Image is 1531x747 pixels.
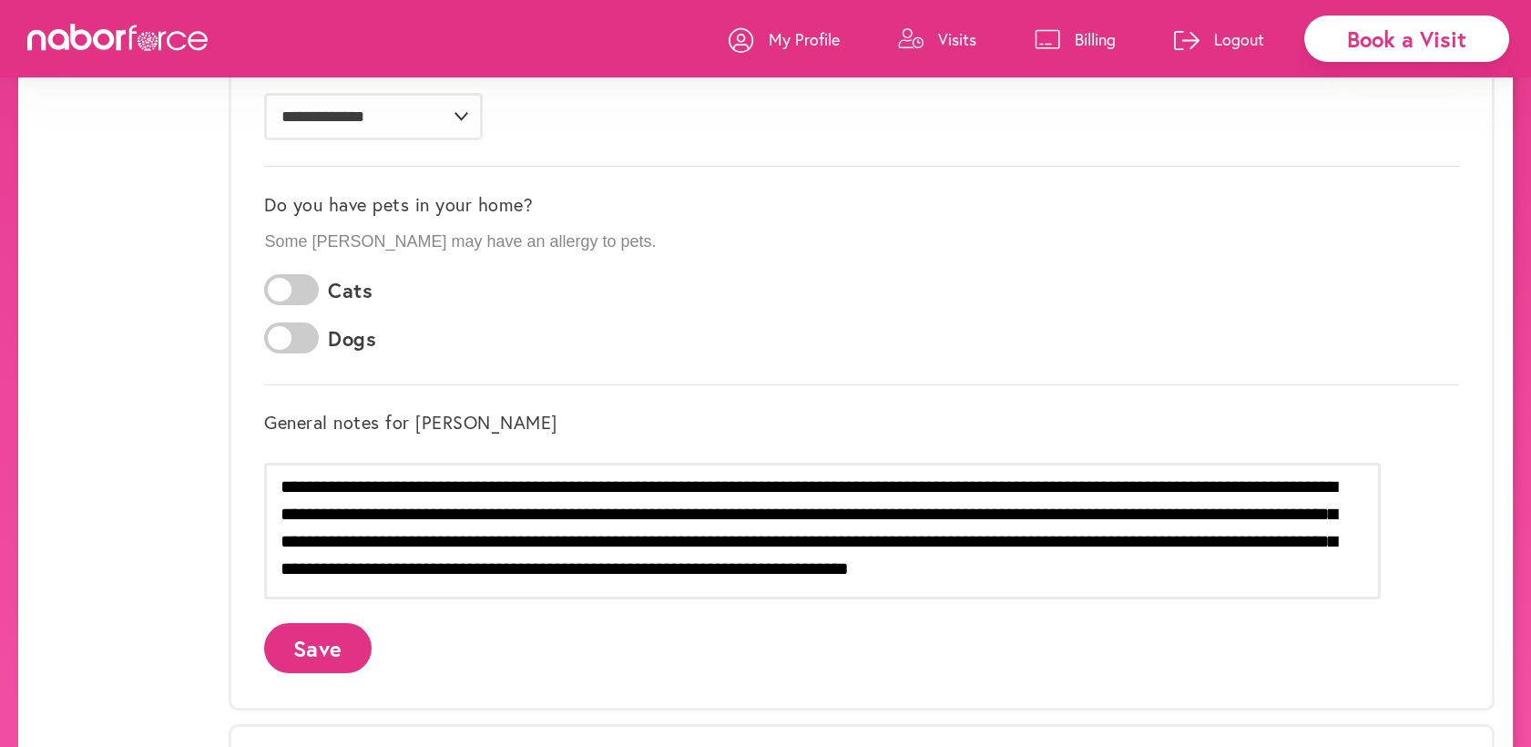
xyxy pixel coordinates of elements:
[1304,15,1509,62] div: Book a Visit
[264,412,557,434] label: General notes for [PERSON_NAME]
[1174,12,1264,67] a: Logout
[729,12,840,67] a: My Profile
[328,327,376,351] label: Dogs
[898,12,976,67] a: Visits
[264,623,371,673] button: Save
[328,279,373,302] label: Cats
[938,28,976,50] p: Visits
[264,194,533,216] label: Do you have pets in your home?
[1075,28,1116,50] p: Billing
[1035,12,1116,67] a: Billing
[769,28,840,50] p: My Profile
[1214,28,1264,50] p: Logout
[264,232,1459,252] p: Some [PERSON_NAME] may have an allergy to pets.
